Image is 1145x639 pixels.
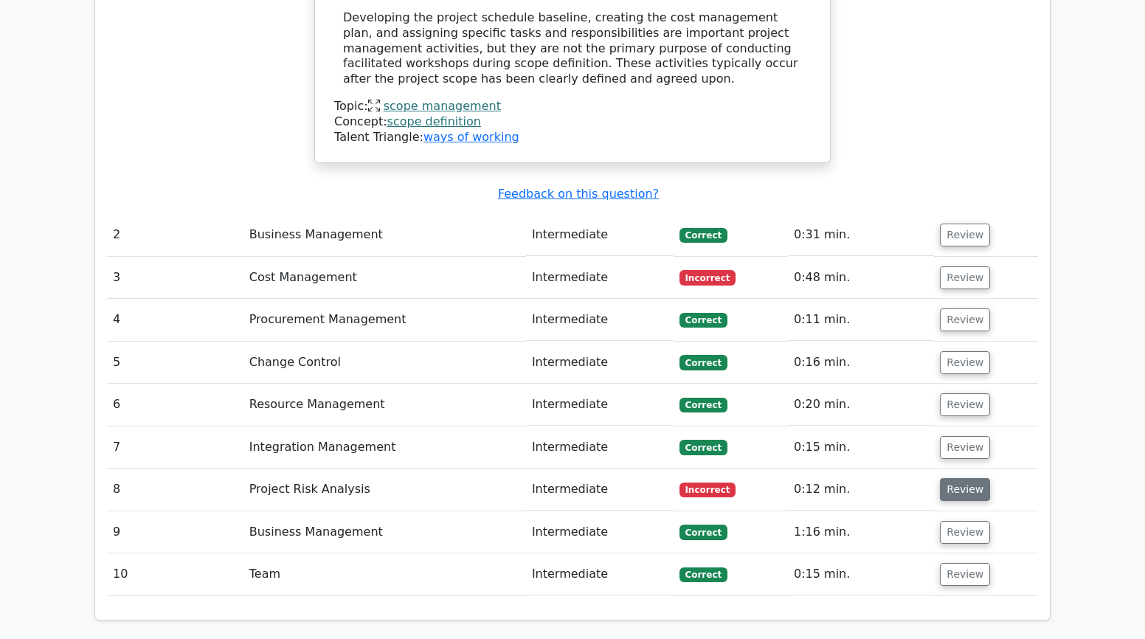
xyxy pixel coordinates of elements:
td: 0:12 min. [788,469,934,511]
button: Review [940,563,990,586]
button: Review [940,436,990,459]
a: scope management [384,99,501,113]
span: Incorrect [679,270,736,285]
td: Resource Management [243,384,526,426]
td: 0:16 min. [788,342,934,384]
td: Change Control [243,342,526,384]
td: 3 [107,257,243,299]
button: Review [940,224,990,246]
button: Review [940,266,990,289]
span: Correct [679,313,727,328]
td: 8 [107,469,243,511]
td: Intermediate [526,426,674,469]
td: 0:15 min. [788,553,934,595]
td: 10 [107,553,243,595]
td: 0:11 min. [788,299,934,341]
td: Business Management [243,511,526,553]
div: Talent Triangle: [334,99,811,145]
td: Intermediate [526,384,674,426]
button: Review [940,478,990,501]
td: Integration Management [243,426,526,469]
td: Intermediate [526,299,674,341]
td: 1:16 min. [788,511,934,553]
span: Correct [679,440,727,455]
td: 5 [107,342,243,384]
td: 0:48 min. [788,257,934,299]
button: Review [940,393,990,416]
td: Cost Management [243,257,526,299]
td: 0:15 min. [788,426,934,469]
button: Review [940,351,990,374]
td: 7 [107,426,243,469]
td: Intermediate [526,214,674,256]
td: Intermediate [526,511,674,553]
td: 6 [107,384,243,426]
td: 0:31 min. [788,214,934,256]
td: Intermediate [526,469,674,511]
td: Business Management [243,214,526,256]
span: Correct [679,398,727,412]
span: Correct [679,567,727,582]
button: Review [940,308,990,331]
td: Intermediate [526,257,674,299]
button: Review [940,521,990,544]
a: scope definition [387,114,481,128]
a: Feedback on this question? [498,187,659,201]
td: Intermediate [526,342,674,384]
div: Topic: [334,99,811,114]
span: Correct [679,525,727,539]
td: Team [243,553,526,595]
a: ways of working [423,130,519,144]
td: 0:20 min. [788,384,934,426]
td: 4 [107,299,243,341]
td: 9 [107,511,243,553]
td: Procurement Management [243,299,526,341]
td: Project Risk Analysis [243,469,526,511]
div: Concept: [334,114,811,130]
span: Correct [679,355,727,370]
span: Incorrect [679,483,736,497]
td: 2 [107,214,243,256]
td: Intermediate [526,553,674,595]
span: Correct [679,228,727,243]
